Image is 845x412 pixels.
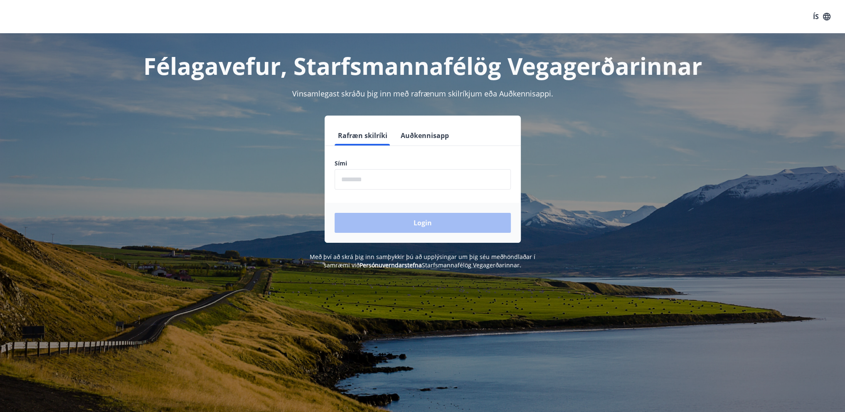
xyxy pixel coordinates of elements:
span: Vinsamlegast skráðu þig inn með rafrænum skilríkjum eða Auðkennisappi. [292,89,553,99]
button: Rafræn skilríki [335,126,391,146]
button: Auðkennisapp [397,126,452,146]
span: Með því að skrá þig inn samþykkir þú að upplýsingar um þig séu meðhöndlaðar í samræmi við Starfsm... [310,253,535,269]
label: Sími [335,159,511,168]
h1: Félagavefur, Starfsmannafélög Vegagerðarinnar [133,50,712,81]
button: ÍS [808,9,835,24]
a: Persónuverndarstefna [360,261,422,269]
